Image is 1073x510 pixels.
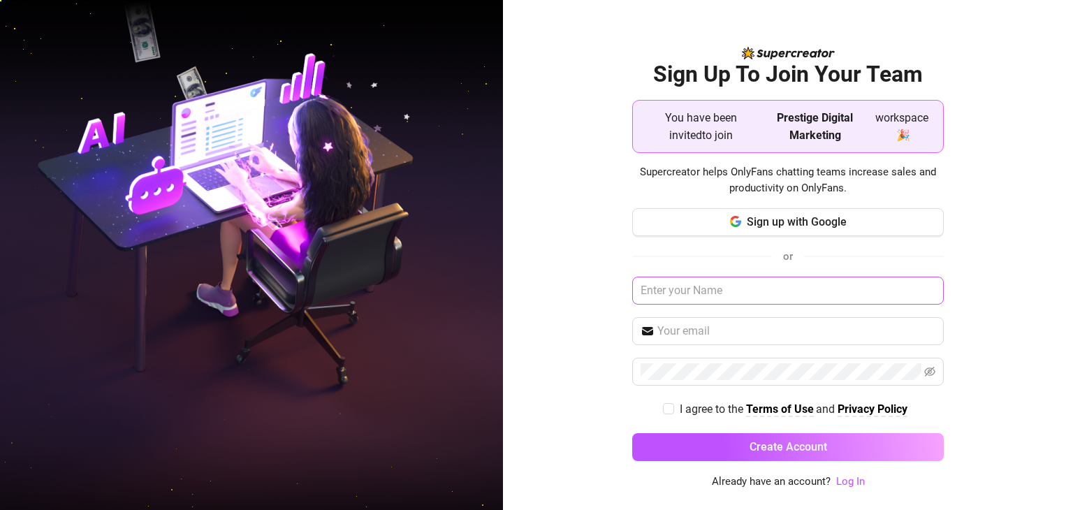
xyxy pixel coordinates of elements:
a: Log In [836,475,865,488]
strong: Terms of Use [746,402,814,416]
span: I agree to the [680,402,746,416]
a: Privacy Policy [838,402,907,417]
a: Terms of Use [746,402,814,417]
span: eye-invisible [924,366,935,377]
h2: Sign Up To Join Your Team [632,60,944,89]
img: logo-BBDzfeDw.svg [742,47,835,59]
span: You have been invited to join [644,109,759,144]
span: Sign up with Google [747,215,847,228]
strong: Privacy Policy [838,402,907,416]
button: Create Account [632,433,944,461]
span: workspace 🎉 [872,109,932,144]
span: or [783,250,793,263]
span: Supercreator helps OnlyFans chatting teams increase sales and productivity on OnlyFans. [632,164,944,197]
span: Already have an account? [712,474,831,490]
a: Log In [836,474,865,490]
input: Enter your Name [632,277,944,305]
strong: Prestige Digital Marketing [777,111,853,142]
input: Your email [657,323,935,340]
span: and [816,402,838,416]
button: Sign up with Google [632,208,944,236]
span: Create Account [750,440,827,453]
